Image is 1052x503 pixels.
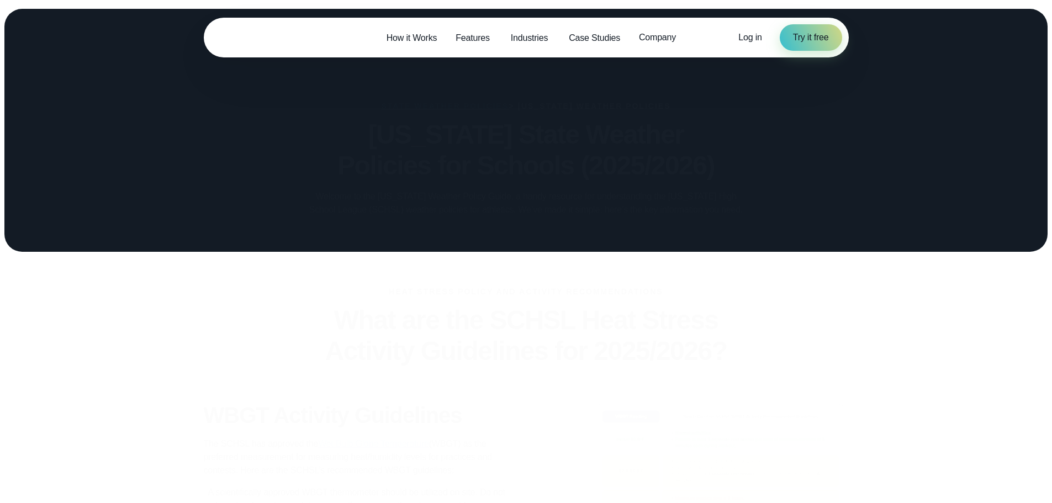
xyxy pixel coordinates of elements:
a: How it Works [377,27,447,49]
a: Try it free [780,24,842,51]
a: Case Studies [559,27,630,49]
span: Features [456,31,490,45]
span: How it Works [387,31,437,45]
span: Log in [738,33,762,42]
span: Company [639,31,676,44]
span: Industries [511,31,548,45]
span: Case Studies [569,31,620,45]
a: Log in [738,31,762,44]
span: Try it free [793,31,829,44]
